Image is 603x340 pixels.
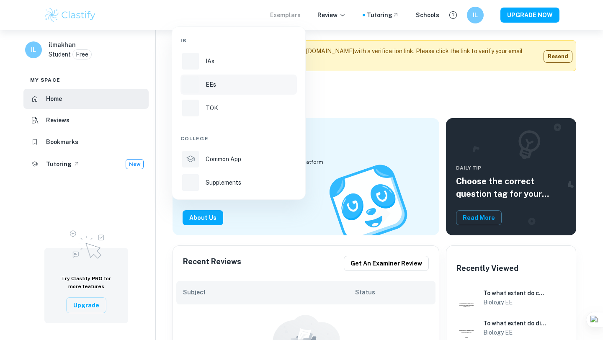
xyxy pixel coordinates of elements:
span: College [180,135,209,142]
p: IAs [206,57,214,66]
a: Supplements [180,173,297,193]
p: TOK [206,103,218,113]
p: Common App [206,155,241,164]
span: IB [180,37,186,44]
a: EEs [180,75,297,95]
p: EEs [206,80,216,89]
a: Common App [180,149,297,169]
a: TOK [180,98,297,118]
p: Supplements [206,178,241,187]
a: IAs [180,51,297,71]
